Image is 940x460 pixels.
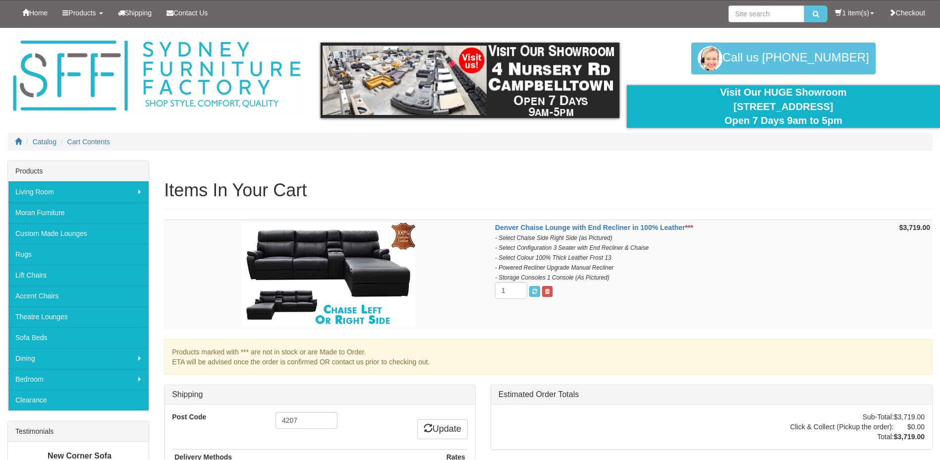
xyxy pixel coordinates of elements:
[67,138,110,146] a: Cart Contents
[321,43,619,118] img: showroom.gif
[165,412,268,422] label: Post Code
[55,0,110,25] a: Products
[495,234,612,241] i: - Select Chaise Side Right Side (as Pictured)
[242,223,415,327] img: Denver Chaise Lounge with End Recliner in 100% Leather
[29,9,48,17] span: Home
[15,0,55,25] a: Home
[634,85,933,128] div: Visit Our HUGE Showroom [STREET_ADDRESS] Open 7 Days 9am to 5pm
[164,180,933,200] h1: Items In Your Cart
[68,9,96,17] span: Products
[894,412,925,422] td: $3,719.00
[8,202,149,223] a: Moran Furniture
[828,0,881,25] a: 1 item(s)
[8,327,149,348] a: Sofa Beds
[159,0,215,25] a: Contact Us
[8,348,149,369] a: Dining
[8,306,149,327] a: Theatre Lounges
[8,390,149,410] a: Clearance
[173,9,208,17] span: Contact Us
[164,339,933,375] div: Products marked with *** are not in stock or are Made to Order. ETA will be advised once the orde...
[495,274,609,281] i: - Storage Consoles 1 Console (As Pictured)
[498,390,925,399] h3: Estimated Order Totals
[8,369,149,390] a: Bedroom
[417,419,468,439] a: Update
[495,224,685,231] a: Denver Chaise Lounge with End Recliner in 100% Leather
[790,412,893,422] td: Sub-Total:
[8,244,149,265] a: Rugs
[125,9,152,17] span: Shipping
[48,452,111,460] b: New Corner Sofa
[8,181,149,202] a: Living Room
[495,264,613,271] i: - Powered Recliner Upgrade Manual Recliner
[728,5,804,22] input: Site search
[8,161,149,181] div: Products
[894,422,925,432] td: $0.00
[172,390,468,399] h3: Shipping
[894,433,925,441] strong: $3,719.00
[899,224,930,231] strong: $3,719.00
[8,265,149,286] a: Lift Chairs
[8,223,149,244] a: Custom Made Lounges
[111,0,160,25] a: Shipping
[790,432,893,442] td: Total:
[790,422,893,432] td: Click & Collect (Pickup the order):
[495,254,611,261] i: - Select Colour 100% Thick Leather Frost 13
[8,38,305,115] img: Sydney Furniture Factory
[33,138,56,146] a: Catalog
[8,286,149,306] a: Accent Chairs
[8,421,149,442] div: Testimonials
[495,244,649,251] i: - Select Configuration 3 Seater with End Recliner & Chaise
[882,0,933,25] a: Checkout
